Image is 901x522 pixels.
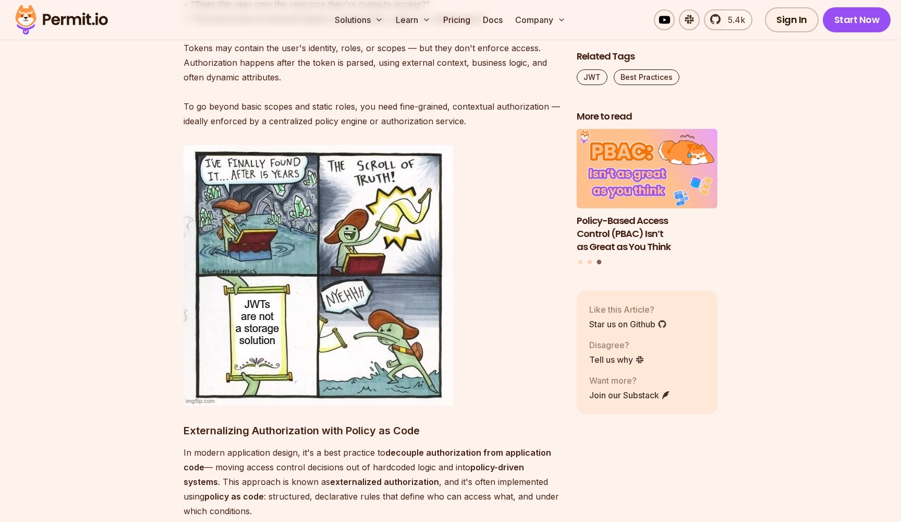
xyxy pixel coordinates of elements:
[204,491,264,502] strong: policy as code
[722,14,745,26] span: 5.4k
[589,318,667,330] a: Star us on Github
[184,145,453,406] img: image.png
[589,389,671,401] a: Join our Substack
[589,303,667,316] p: Like this Article?
[331,9,387,30] button: Solutions
[577,110,717,123] h2: More to read
[589,353,644,366] a: Tell us why
[577,129,717,266] div: Posts
[511,9,570,30] button: Company
[578,260,582,264] button: Go to slide 1
[184,422,560,439] h3: Externalizing Authorization with Policy as Code
[589,339,644,351] p: Disagree?
[10,2,113,38] img: Permit logo
[439,9,474,30] a: Pricing
[704,9,752,30] a: 5.4k
[577,129,717,209] img: Policy-Based Access Control (PBAC) Isn’t as Great as You Think
[577,50,717,63] h2: Related Tags
[330,477,439,487] strong: externalized authorization
[765,7,819,32] a: Sign In
[577,69,607,85] a: JWT
[596,260,601,265] button: Go to slide 3
[577,215,717,253] h3: Policy-Based Access Control (PBAC) Isn’t as Great as You Think
[392,9,435,30] button: Learn
[614,69,679,85] a: Best Practices
[577,129,717,254] a: Policy-Based Access Control (PBAC) Isn’t as Great as You ThinkPolicy-Based Access Control (PBAC) ...
[479,9,507,30] a: Docs
[577,129,717,254] li: 3 of 3
[823,7,891,32] a: Start Now
[184,445,560,518] p: In modern application design, it's a best practice to — moving access control decisions out of ha...
[589,374,671,387] p: Want more?
[588,260,592,264] button: Go to slide 2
